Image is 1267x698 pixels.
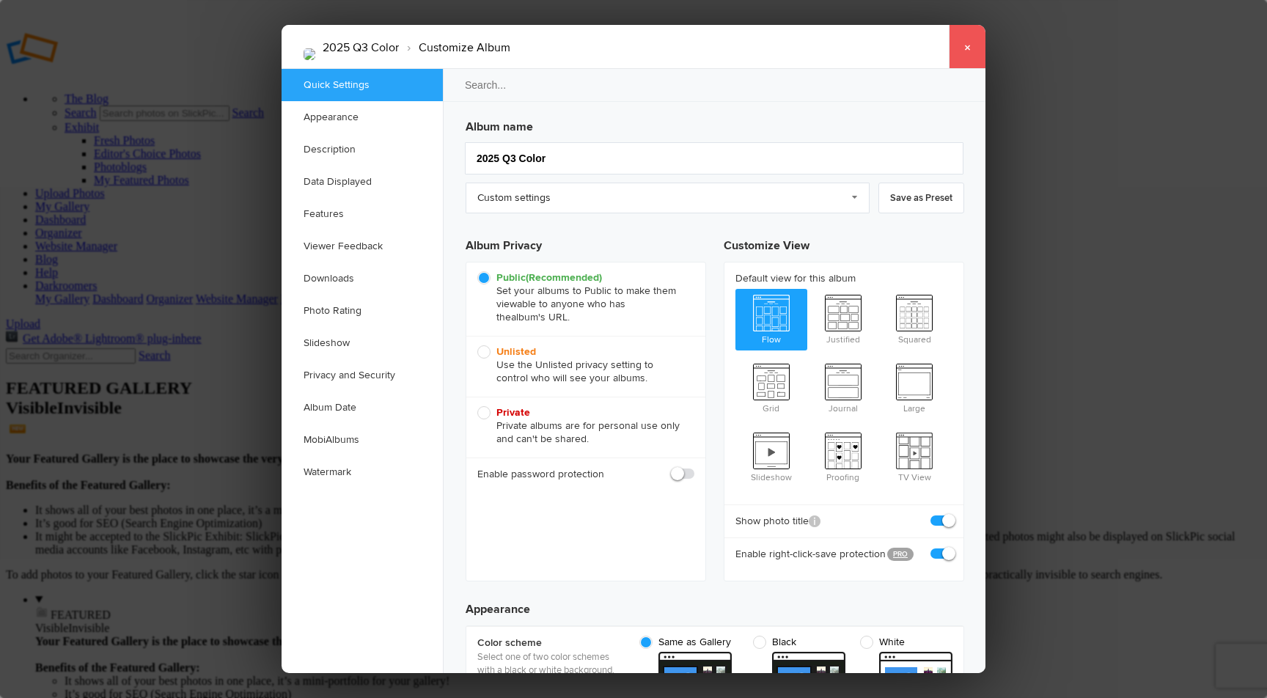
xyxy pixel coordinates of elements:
h3: Album Privacy [466,225,706,262]
a: Quick Settings [282,69,443,101]
a: Features [282,198,443,230]
b: Enable password protection [477,467,604,482]
a: Description [282,133,443,166]
b: Unlisted [496,345,536,358]
a: Slideshow [282,327,443,359]
a: Privacy and Security [282,359,443,392]
b: Public [496,271,602,284]
i: (Recommended) [526,271,602,284]
a: Data Displayed [282,166,443,198]
span: Black [753,636,838,649]
a: PRO [887,548,914,561]
a: Save as Preset [878,183,964,213]
a: × [949,25,985,69]
a: MobiAlbums [282,424,443,456]
p: Select one of two color schemes with a black or white background. [477,650,624,677]
b: Enable right-click-save protection [735,547,876,562]
a: Viewer Feedback [282,230,443,262]
h3: Album name [466,112,964,136]
h3: Customize View [724,225,964,262]
b: Show photo title [735,514,820,529]
b: Private [496,406,530,419]
span: Private albums are for personal use only and can't be shared. [477,406,687,446]
a: Custom settings [466,183,870,213]
a: Watermark [282,456,443,488]
span: Journal [807,358,879,416]
span: Use the Unlisted privacy setting to control who will see your albums. [477,345,687,385]
li: Customize Album [399,35,510,60]
span: Proofing [807,427,879,485]
input: Search... [442,68,988,102]
h3: Appearance [466,589,964,618]
span: White [860,636,945,649]
span: album's URL. [511,311,570,323]
span: Squared [878,289,950,348]
b: Default view for this album [735,271,952,286]
span: Theme: Abandoned [12,14,328,56]
li: 2025 Q3 Color [323,35,399,60]
span: TV View [878,427,950,485]
span: Same as Gallery [639,636,731,649]
a: Appearance [282,101,443,133]
b: Color scheme [477,636,624,650]
span: Slideshow [735,427,807,485]
img: Quarterly_Competition_Artwork-5.jpg [304,48,315,60]
span: Set your albums to Public to make them viewable to anyone who has the [477,271,687,324]
span: Flow [735,289,807,348]
span: Justified [807,289,879,348]
a: Album Date [282,392,443,424]
span: Grid [735,358,807,416]
span: Large [878,358,950,416]
a: Photo Rating [282,295,443,327]
a: Downloads [282,262,443,295]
